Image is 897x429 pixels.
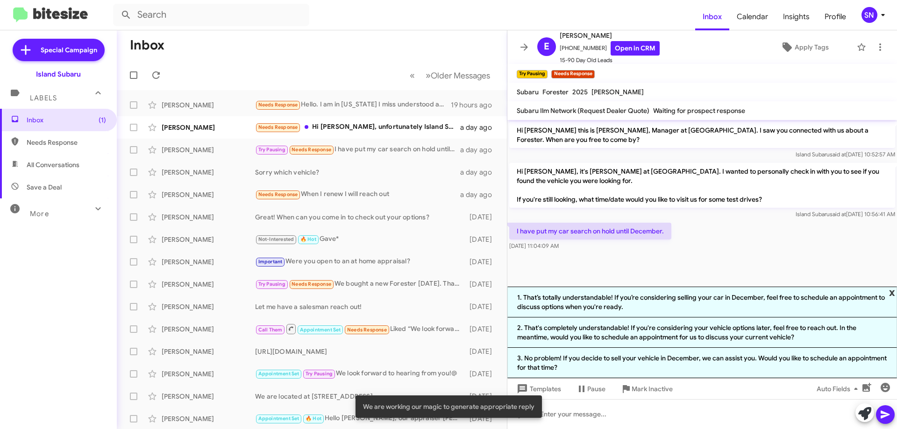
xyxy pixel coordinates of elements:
[861,7,877,23] div: SN
[465,212,499,222] div: [DATE]
[162,190,255,199] div: [PERSON_NAME]
[507,317,897,348] li: 2. That's completely understandable! If you're considering your vehicle options later, feel free ...
[613,380,680,397] button: Mark Inactive
[258,415,299,422] span: Appointment Set
[162,324,255,334] div: [PERSON_NAME]
[509,122,895,148] p: Hi [PERSON_NAME] this is [PERSON_NAME], Manager at [GEOGRAPHIC_DATA]. I saw you connected with us...
[130,38,164,53] h1: Inbox
[306,371,333,377] span: Try Pausing
[258,259,283,265] span: Important
[255,168,460,177] div: Sorry which vehicle?
[405,66,496,85] nav: Page navigation example
[255,347,465,356] div: [URL][DOMAIN_NAME]
[431,70,490,81] span: Older Messages
[465,347,499,356] div: [DATE]
[255,144,460,155] div: I have put my car search on hold until December.
[507,287,897,317] li: 1. That’s totally understandable! If you’re considering selling your car in December, feel free t...
[30,210,49,218] span: More
[465,257,499,267] div: [DATE]
[509,163,895,208] p: Hi [PERSON_NAME], it's [PERSON_NAME] at [GEOGRAPHIC_DATA]. I wanted to personally check in with y...
[255,323,465,335] div: Liked “We look forward to hearing from you!”
[258,124,298,130] span: Needs Response
[99,115,106,125] span: (1)
[569,380,613,397] button: Pause
[162,257,255,267] div: [PERSON_NAME]
[27,160,79,169] span: All Conversations
[632,380,673,397] span: Mark Inactive
[27,115,106,125] span: Inbox
[830,211,846,218] span: said at
[420,66,496,85] button: Next
[591,88,644,96] span: [PERSON_NAME]
[756,39,852,56] button: Apply Tags
[517,106,649,115] span: Subaru Ilm Network (Request Dealer Quote)
[363,402,534,411] span: We are working our magic to generate appropriate reply
[255,392,465,401] div: We are located at [STREET_ADDRESS]
[830,151,846,158] span: said at
[465,302,499,311] div: [DATE]
[162,123,255,132] div: [PERSON_NAME]
[817,380,861,397] span: Auto Fields
[255,413,465,424] div: Hello [PERSON_NAME], our appraiser [PERSON_NAME] should've reached out to you, were you able to g...
[817,3,854,30] a: Profile
[517,70,548,78] small: Try Pausing
[162,212,255,222] div: [PERSON_NAME]
[162,369,255,379] div: [PERSON_NAME]
[113,4,309,26] input: Search
[162,168,255,177] div: [PERSON_NAME]
[162,100,255,110] div: [PERSON_NAME]
[854,7,887,23] button: SN
[258,191,298,197] span: Needs Response
[255,122,460,133] div: Hi [PERSON_NAME], unfortunately Island Subaru didn't value my trade-in at a price I anticipated.
[300,236,316,242] span: 🔥 Hot
[255,234,465,245] div: Gave*
[451,100,499,110] div: 19 hours ago
[465,235,499,244] div: [DATE]
[255,256,465,267] div: Were you open to an at home appraisal?
[572,88,588,96] span: 2025
[255,279,465,289] div: We bought a new Forester [DATE]. Thanks
[258,102,298,108] span: Needs Response
[889,287,895,298] span: x
[465,369,499,379] div: [DATE]
[729,3,776,30] a: Calendar
[162,302,255,311] div: [PERSON_NAME]
[410,70,415,81] span: «
[560,30,660,41] span: [PERSON_NAME]
[162,414,255,423] div: [PERSON_NAME]
[36,70,81,79] div: Island Subaru
[653,106,745,115] span: Waiting for prospect response
[162,392,255,401] div: [PERSON_NAME]
[776,3,817,30] a: Insights
[258,327,283,333] span: Call Them
[795,39,829,56] span: Apply Tags
[27,183,62,192] span: Save a Deal
[796,211,895,218] span: Island Subaru [DATE] 10:56:41 AM
[30,94,57,102] span: Labels
[544,39,549,54] span: E
[507,380,569,397] button: Templates
[465,280,499,289] div: [DATE]
[460,123,499,132] div: a day ago
[509,223,671,239] p: I have put my car search on hold until December.
[255,302,465,311] div: Let me have a salesman reach out!
[587,380,605,397] span: Pause
[560,56,660,65] span: 15-90 Day Old Leads
[426,70,431,81] span: »
[460,168,499,177] div: a day ago
[292,147,331,153] span: Needs Response
[517,88,539,96] span: Subaru
[255,368,465,379] div: We look forward to hearing from you!@
[695,3,729,30] a: Inbox
[13,39,105,61] a: Special Campaign
[300,327,341,333] span: Appointment Set
[551,70,594,78] small: Needs Response
[796,151,895,158] span: Island Subaru [DATE] 10:52:57 AM
[41,45,97,55] span: Special Campaign
[258,236,294,242] span: Not-Interested
[460,145,499,155] div: a day ago
[162,347,255,356] div: [PERSON_NAME]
